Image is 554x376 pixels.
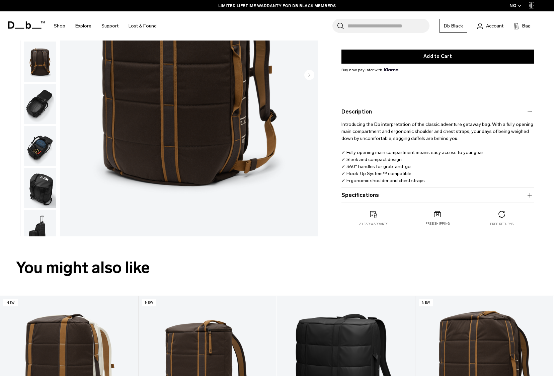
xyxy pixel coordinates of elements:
[218,3,336,9] a: LIMITED LIFETIME WARRANTY FOR DB BLACK MEMBERS
[490,222,514,226] p: Free returns
[49,11,162,41] nav: Main Navigation
[54,14,65,38] a: Shop
[341,67,398,73] span: Buy now pay later with
[23,210,57,250] button: Roamer Duffel 40L Espresso
[341,50,534,64] button: Add to Cart
[513,22,531,30] button: Bag
[304,70,314,81] button: Next slide
[341,191,534,199] button: Specifications
[24,42,56,82] img: Roamer Duffel 40L Espresso
[359,222,388,226] p: 2 year warranty
[23,41,57,82] button: Roamer Duffel 40L Espresso
[341,108,534,116] button: Description
[486,22,503,29] span: Account
[24,168,56,208] img: Roamer Duffel 40L Espresso
[425,222,450,226] p: Free shipping
[23,126,57,166] button: Roamer Duffel 40L Espresso
[129,14,157,38] a: Lost & Found
[75,14,91,38] a: Explore
[384,68,398,71] img: {"height" => 20, "alt" => "Klarna"}
[23,168,57,209] button: Roamer Duffel 40L Espresso
[477,22,503,30] a: Account
[419,299,433,306] p: New
[23,83,57,124] button: Roamer Duffel 40L Espresso
[24,210,56,250] img: Roamer Duffel 40L Espresso
[522,22,531,29] span: Bag
[24,84,56,124] img: Roamer Duffel 40L Espresso
[440,19,467,33] a: Db Black
[142,299,156,306] p: New
[101,14,118,38] a: Support
[24,126,56,166] img: Roamer Duffel 40L Espresso
[16,256,538,280] h2: You might also like
[3,299,18,306] p: New
[341,116,534,184] p: Introducing the Db interpretation of the classic adventure getaway bag. With a fully opening main...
